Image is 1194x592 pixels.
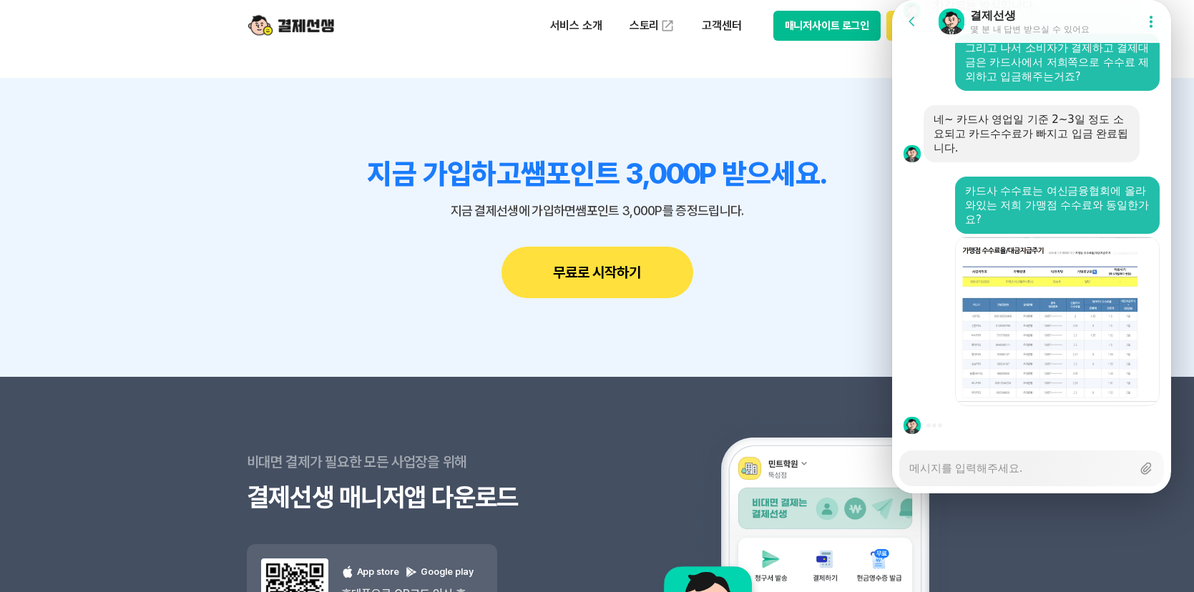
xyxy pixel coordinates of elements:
[73,184,258,227] div: 카드사 수수료는 여신금융협회에 올라와있는 저희 가맹점 수수료와 동일한가요?
[692,13,751,39] p: 고객센터
[41,112,238,155] div: 네~ 카드사 영업일 기준 2~3일 정도 소요되고 카드수수료가 빠지고 입금 완료됩니다.
[341,566,354,578] img: 애플 로고
[620,11,685,40] a: 스토리
[247,204,948,218] p: 지금 결제선생에 가입하면 쌤포인트 3,000P를 증정드립니다.
[247,480,597,515] h3: 결제선생 매니저앱 다운로드
[405,566,418,578] img: 구글 플레이 로고
[63,237,268,406] img: thumbnail
[78,24,197,35] div: 몇 분 내 답변 받으실 수 있어요
[405,566,474,579] p: Google play
[660,19,675,33] img: 외부 도메인 오픈
[73,41,258,84] div: 그리고 나서 소비자가 결제하고 결제대금은 카드사에서 저희쪽으로 수수료 제외하고 입금해주는거죠?
[247,444,597,480] p: 비대면 결제가 필요한 모든 사업장을 위해
[501,247,693,298] button: 무료로 시작하기
[78,8,124,24] div: 결제선생
[886,11,946,41] button: 시작하기
[247,157,948,191] h3: 지금 가입하고 쌤포인트 3,000P 받으세요.
[341,566,399,579] p: App store
[248,12,334,39] img: logo
[540,13,612,39] p: 서비스 소개
[773,11,881,41] button: 매니저사이트 로그인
